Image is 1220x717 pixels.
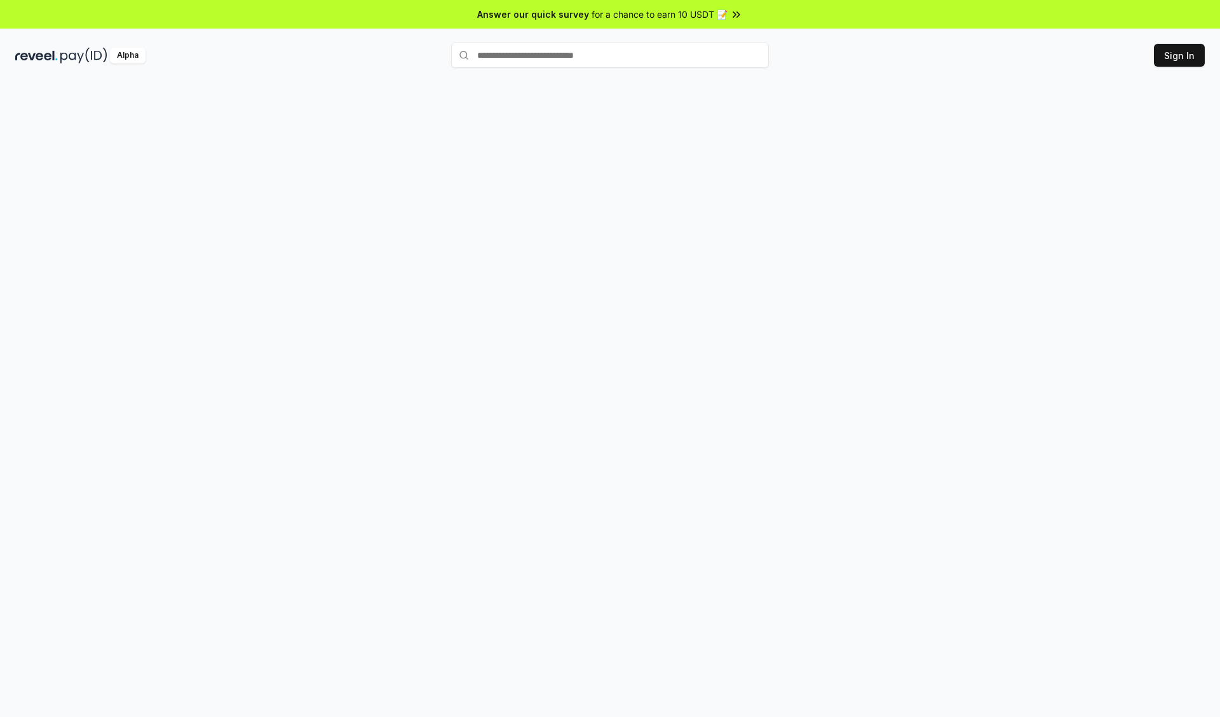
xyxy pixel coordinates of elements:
img: pay_id [60,48,107,64]
button: Sign In [1154,44,1205,67]
span: Answer our quick survey [477,8,589,21]
div: Alpha [110,48,146,64]
img: reveel_dark [15,48,58,64]
span: for a chance to earn 10 USDT 📝 [592,8,728,21]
